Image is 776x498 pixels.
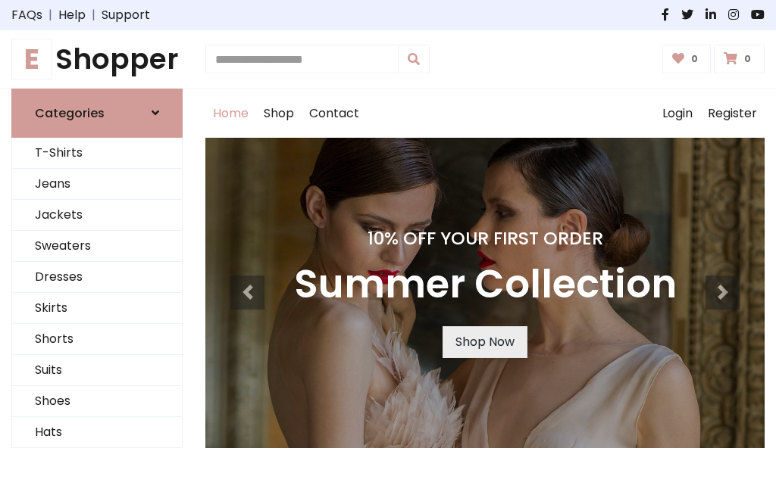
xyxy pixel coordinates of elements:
a: Categories [11,89,183,138]
a: Support [102,6,150,24]
a: Dresses [12,262,182,293]
a: Register [700,89,765,138]
a: Shop Now [443,326,527,358]
a: Contact [302,89,367,138]
a: Login [655,89,700,138]
a: Skirts [12,293,182,324]
a: T-Shirts [12,138,182,169]
a: Sweaters [12,231,182,262]
a: Jeans [12,169,182,200]
span: 0 [740,52,755,66]
a: Jackets [12,200,182,231]
h4: 10% Off Your First Order [294,228,677,249]
a: Shoes [12,386,182,417]
a: Suits [12,355,182,386]
h1: Shopper [11,42,183,76]
a: FAQs [11,6,42,24]
span: 0 [687,52,702,66]
span: | [86,6,102,24]
span: | [42,6,58,24]
a: 0 [662,45,712,73]
a: Shorts [12,324,182,355]
a: Shop [256,89,302,138]
h3: Summer Collection [294,261,677,308]
h6: Categories [35,106,105,120]
span: E [11,39,52,79]
a: Help [58,6,86,24]
a: Hats [12,417,182,448]
a: Home [205,89,256,138]
a: 0 [714,45,765,73]
a: EShopper [11,42,183,76]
